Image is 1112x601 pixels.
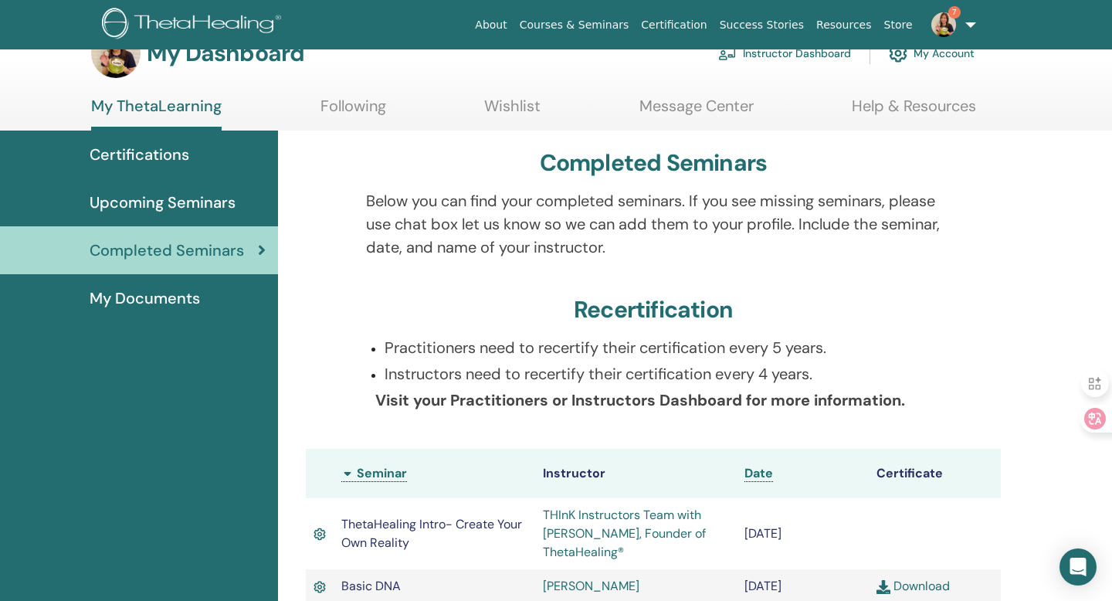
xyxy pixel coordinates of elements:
h3: Recertification [574,296,733,324]
a: My ThetaLearning [91,97,222,131]
a: Success Stories [714,11,810,39]
span: Basic DNA [341,578,401,594]
img: default.jpg [91,29,141,78]
p: Practitioners need to recertify their certification every 5 years. [385,336,941,359]
a: Download [876,578,950,594]
a: Certification [635,11,713,39]
img: Active Certificate [314,579,326,596]
a: My Account [889,36,975,70]
a: Following [320,97,386,127]
td: [DATE] [737,498,869,569]
th: Certificate [869,449,1001,498]
a: Help & Resources [852,97,976,127]
div: Open Intercom Messenger [1059,548,1097,586]
span: My Documents [90,287,200,310]
a: Wishlist [484,97,541,127]
th: Instructor [535,449,737,498]
span: Upcoming Seminars [90,191,236,214]
span: 7 [948,6,961,19]
p: Below you can find your completed seminars. If you see missing seminars, please use chat box let ... [366,189,941,259]
a: Instructor Dashboard [718,36,851,70]
p: Instructors need to recertify their certification every 4 years. [385,362,941,385]
img: cog.svg [889,40,907,66]
img: Active Certificate [314,525,326,543]
a: THInK Instructors Team with [PERSON_NAME], Founder of ThetaHealing® [543,507,706,560]
a: Store [878,11,919,39]
a: Resources [810,11,878,39]
a: Date [744,465,773,482]
span: Date [744,465,773,481]
span: Certifications [90,143,189,166]
img: default.jpg [931,12,956,37]
img: chalkboard-teacher.svg [718,46,737,60]
a: [PERSON_NAME] [543,578,639,594]
a: Courses & Seminars [514,11,636,39]
span: Completed Seminars [90,239,244,262]
h3: Completed Seminars [540,149,768,177]
span: ThetaHealing Intro- Create Your Own Reality [341,516,522,551]
a: About [469,11,513,39]
img: download.svg [876,580,890,594]
a: Message Center [639,97,754,127]
img: logo.png [102,8,286,42]
b: Visit your Practitioners or Instructors Dashboard for more information. [375,390,905,410]
h3: My Dashboard [147,39,304,67]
